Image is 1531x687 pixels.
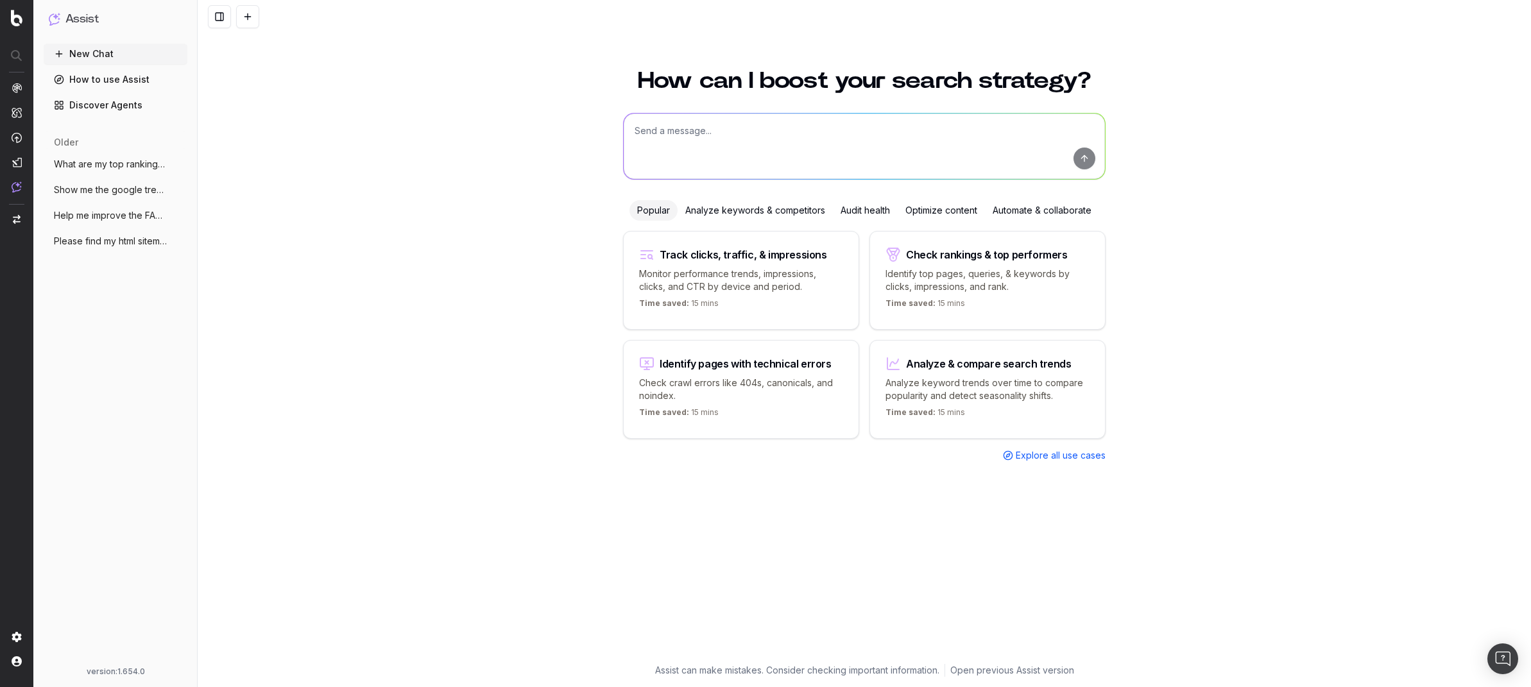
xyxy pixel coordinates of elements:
[13,215,21,224] img: Switch project
[54,235,167,248] span: Please find my html sitemap for the US s
[833,200,898,221] div: Audit health
[906,250,1068,260] div: Check rankings & top performers
[12,157,22,167] img: Studio
[44,95,187,115] a: Discover Agents
[660,250,827,260] div: Track clicks, traffic, & impressions
[12,632,22,642] img: Setting
[885,407,965,423] p: 15 mins
[639,298,689,308] span: Time saved:
[950,664,1074,677] a: Open previous Assist version
[885,298,965,314] p: 15 mins
[49,13,60,25] img: Assist
[44,44,187,64] button: New Chat
[623,69,1106,92] h1: How can I boost your search strategy?
[639,407,719,423] p: 15 mins
[54,158,167,171] span: What are my top ranking pages?
[885,267,1090,293] p: Identify top pages, queries, & keywords by clicks, impressions, and rank.
[49,666,182,677] div: version: 1.654.0
[11,10,22,26] img: Botify logo
[639,267,843,293] p: Monitor performance trends, impressions, clicks, and CTR by device and period.
[1487,643,1518,674] div: Open Intercom Messenger
[44,231,187,251] button: Please find my html sitemap for the US s
[44,69,187,90] a: How to use Assist
[1016,449,1106,462] span: Explore all use cases
[906,359,1072,369] div: Analyze & compare search trends
[12,182,22,192] img: Assist
[885,377,1090,402] p: Analyze keyword trends over time to compare popularity and detect seasonality shifts.
[12,656,22,666] img: My account
[54,136,78,149] span: older
[12,132,22,143] img: Activation
[885,407,936,417] span: Time saved:
[639,407,689,417] span: Time saved:
[985,200,1099,221] div: Automate & collaborate
[660,359,832,369] div: Identify pages with technical errors
[44,180,187,200] button: Show me the google trends search interes
[678,200,833,221] div: Analyze keywords & competitors
[54,183,167,196] span: Show me the google trends search interes
[898,200,985,221] div: Optimize content
[44,154,187,174] button: What are my top ranking pages?
[639,298,719,314] p: 15 mins
[49,10,182,28] button: Assist
[12,83,22,93] img: Analytics
[639,377,843,402] p: Check crawl errors like 404s, canonicals, and noindex.
[12,107,22,118] img: Intelligence
[44,205,187,226] button: Help me improve the FAQs on the bottom o
[885,298,936,308] span: Time saved:
[655,664,939,677] p: Assist can make mistakes. Consider checking important information.
[1003,449,1106,462] a: Explore all use cases
[54,209,167,222] span: Help me improve the FAQs on the bottom o
[629,200,678,221] div: Popular
[65,10,99,28] h1: Assist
